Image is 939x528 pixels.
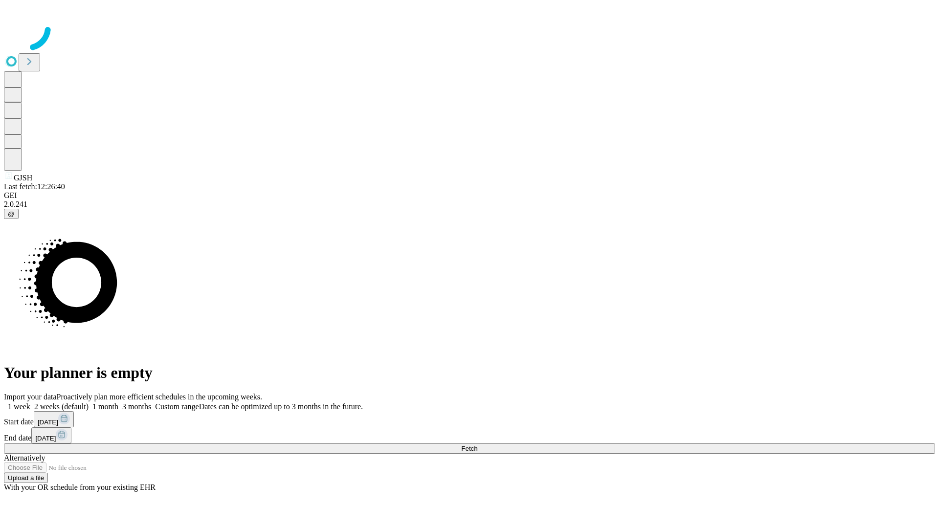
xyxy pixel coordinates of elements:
[92,402,118,411] span: 1 month
[34,402,89,411] span: 2 weeks (default)
[4,393,57,401] span: Import your data
[4,200,935,209] div: 2.0.241
[14,174,32,182] span: GJSH
[4,364,935,382] h1: Your planner is empty
[57,393,262,401] span: Proactively plan more efficient schedules in the upcoming weeks.
[38,418,58,426] span: [DATE]
[461,445,477,452] span: Fetch
[4,182,65,191] span: Last fetch: 12:26:40
[8,402,30,411] span: 1 week
[4,483,156,491] span: With your OR schedule from your existing EHR
[4,443,935,454] button: Fetch
[155,402,199,411] span: Custom range
[35,435,56,442] span: [DATE]
[4,473,48,483] button: Upload a file
[4,191,935,200] div: GEI
[4,209,19,219] button: @
[8,210,15,218] span: @
[34,411,74,427] button: [DATE]
[199,402,363,411] span: Dates can be optimized up to 3 months in the future.
[122,402,151,411] span: 3 months
[4,411,935,427] div: Start date
[31,427,71,443] button: [DATE]
[4,454,45,462] span: Alternatively
[4,427,935,443] div: End date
